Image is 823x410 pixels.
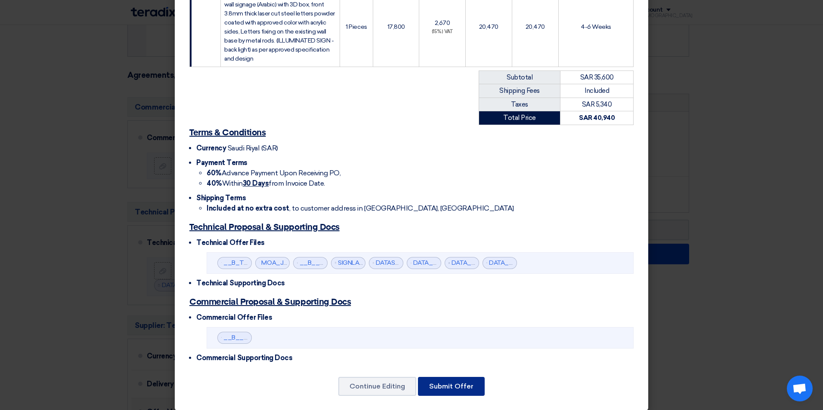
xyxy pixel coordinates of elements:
[479,84,560,98] td: Shipping Fees
[579,114,615,122] strong: SAR 40,940
[189,223,340,232] u: Technical Proposal & Supporting Docs
[376,259,507,266] a: DATASHEET__YEARLONG_1756706825991.pdf
[338,259,448,266] a: SIGNLAB_Profile__1756706345378.pdf
[189,129,266,137] u: Terms & Conditions
[435,19,450,27] span: 2,670
[261,259,508,266] a: MOA_JEDDAHEXTERNAL_SIGNAGESAPRIL__NORTH_ELEVATION_1756704720920.pdf
[300,259,496,266] a: __B__MethodofStatementWallReceptionSignage_1756706180527.pdf
[346,23,367,31] span: 1 Pieces
[207,169,340,177] span: Advance Payment Upon Receiving PO,
[585,87,609,95] span: Included
[196,144,226,152] span: Currency
[189,298,351,306] u: Commercial Proposal & Supporting Docs
[787,376,813,401] a: Open chat
[228,144,278,152] span: Saudi Riyal (SAR)
[526,23,545,31] span: 20,470
[196,279,285,287] span: Technical Supporting Docs
[207,169,222,177] strong: 60%
[582,101,612,108] span: SAR 5,340
[581,23,611,31] span: 4-6 Weeks
[489,259,652,266] a: DATA_SHEET__LED_MODULE___K_1756706826879.pdf
[387,23,405,31] span: 17,800
[479,98,560,111] td: Taxes
[418,377,485,396] button: Submit Offer
[243,179,269,187] u: 30 Days
[207,179,222,187] strong: 40%
[479,23,498,31] span: 20,470
[207,179,325,187] span: Within from Invoice Date.
[196,354,293,362] span: Commercial Supporting Docs
[452,259,572,266] a: DATA_SHEET__M___1756706826780.pdf
[196,159,248,167] span: Payment Terms
[207,203,634,214] li: , to customer address in [GEOGRAPHIC_DATA], [GEOGRAPHIC_DATA]
[423,28,461,36] div: (15%) VAT
[560,70,634,84] td: SAR 35,600
[196,239,265,247] span: Technical Offer Files
[338,377,416,396] button: Continue Editing
[207,204,289,212] strong: Included at no extra cost
[196,313,272,321] span: Commercial Offer Files
[223,334,559,341] a: __B__Commercial_Proposal__CENOMI__Wall_Reception_Signage_for_Management_Office__JJ_1756706268100.pdf
[413,259,619,266] a: DATA_SHEET__Trans_WGOQ_LED_Power_Supply_1756706826078.pdf
[223,259,550,266] a: __B_Techincal_Proposal__CENOMI__Wall_Reception_Signage_for_Management_Office__JJ_1756704548936.pdf
[479,111,560,125] td: Total Price
[196,194,246,202] span: Shipping Terms
[479,70,560,84] td: Subtotal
